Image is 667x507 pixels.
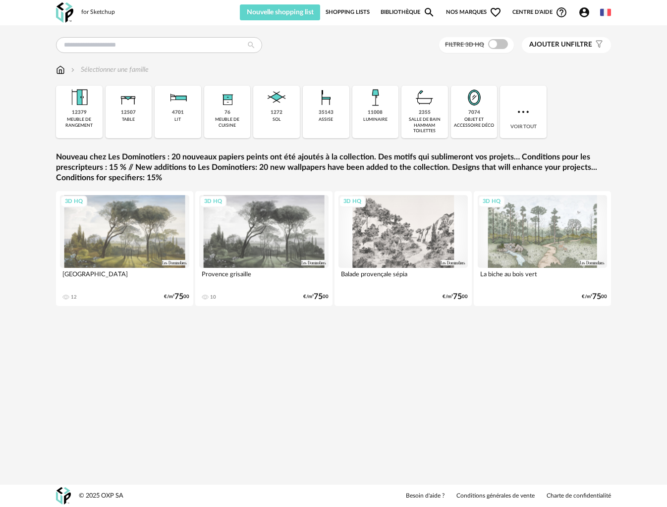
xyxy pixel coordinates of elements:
div: 3D HQ [60,196,87,208]
span: Filter icon [592,41,604,49]
div: 7074 [468,109,480,116]
div: 76 [224,109,230,116]
div: 3D HQ [339,196,366,208]
img: Miroir.png [462,86,486,109]
div: Balade provençale sépia [338,268,468,288]
img: svg+xml;base64,PHN2ZyB3aWR0aD0iMTYiIGhlaWdodD0iMTciIHZpZXdCb3g9IjAgMCAxNiAxNyIgZmlsbD0ibm9uZSIgeG... [56,65,65,75]
img: Literie.png [166,86,190,109]
span: 75 [592,294,601,300]
img: more.7b13dc1.svg [515,104,531,120]
span: Magnify icon [423,6,435,18]
img: Meuble%20de%20rangement.png [67,86,91,109]
div: €/m² 00 [303,294,329,300]
img: Rangement.png [216,86,239,109]
img: fr [600,7,611,18]
div: lit [174,117,181,122]
span: 75 [174,294,183,300]
div: 4701 [172,109,184,116]
img: Salle%20de%20bain.png [413,86,437,109]
a: 3D HQ Balade provençale sépia €/m²7500 [334,191,472,306]
span: Help Circle Outline icon [556,6,567,18]
span: Filtre 3D HQ [445,42,484,48]
div: Sélectionner une famille [69,65,149,75]
a: Besoin d'aide ? [406,492,445,500]
div: 3D HQ [200,196,226,208]
span: 75 [314,294,323,300]
img: Assise.png [314,86,338,109]
div: 12379 [72,109,87,116]
button: Nouvelle shopping list [240,4,320,20]
div: €/m² 00 [582,294,607,300]
div: 2355 [419,109,431,116]
div: for Sketchup [81,8,115,16]
span: Account Circle icon [578,6,590,18]
a: Conditions générales de vente [456,492,535,500]
a: 3D HQ Provence grisaille 10 €/m²7500 [195,191,333,306]
div: sol [273,117,281,122]
div: 11008 [368,109,383,116]
span: Ajouter un [529,41,571,48]
img: svg+xml;base64,PHN2ZyB3aWR0aD0iMTYiIGhlaWdodD0iMTYiIHZpZXdCb3g9IjAgMCAxNiAxNiIgZmlsbD0ibm9uZSIgeG... [69,65,77,75]
div: [GEOGRAPHIC_DATA] [60,268,189,288]
span: Nouvelle shopping list [247,9,314,16]
div: meuble de cuisine [207,117,248,128]
div: assise [319,117,333,122]
div: Provence grisaille [199,268,329,288]
img: OXP [56,487,71,505]
button: Ajouter unfiltre Filter icon [522,37,611,53]
div: objet et accessoire déco [454,117,495,128]
img: OXP [56,2,73,23]
div: €/m² 00 [164,294,189,300]
span: Centre d'aideHelp Circle Outline icon [512,6,567,18]
div: Voir tout [500,86,547,138]
span: Heart Outline icon [490,6,501,18]
span: filtre [529,41,592,49]
div: 3D HQ [478,196,505,208]
div: table [122,117,135,122]
div: © 2025 OXP SA [79,492,123,500]
span: Nos marques [446,4,501,20]
div: 12 [71,294,77,300]
img: Luminaire.png [363,86,387,109]
div: 35143 [319,109,333,116]
div: 1272 [271,109,282,116]
a: Nouveau chez Les Dominotiers : 20 nouveaux papiers peints ont été ajoutés à la collection. Des mo... [56,152,611,183]
div: €/m² 00 [443,294,468,300]
a: Shopping Lists [326,4,370,20]
div: 12507 [121,109,136,116]
a: 3D HQ [GEOGRAPHIC_DATA] 12 €/m²7500 [56,191,193,306]
a: 3D HQ La biche au bois vert €/m²7500 [474,191,611,306]
div: 10 [210,294,216,300]
img: Table.png [116,86,140,109]
img: Sol.png [265,86,288,109]
div: La biche au bois vert [478,268,607,288]
div: luminaire [363,117,388,122]
span: Account Circle icon [578,6,595,18]
span: 75 [453,294,462,300]
div: salle de bain hammam toilettes [404,117,445,134]
a: BibliothèqueMagnify icon [381,4,435,20]
a: Charte de confidentialité [547,492,611,500]
div: meuble de rangement [59,117,100,128]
